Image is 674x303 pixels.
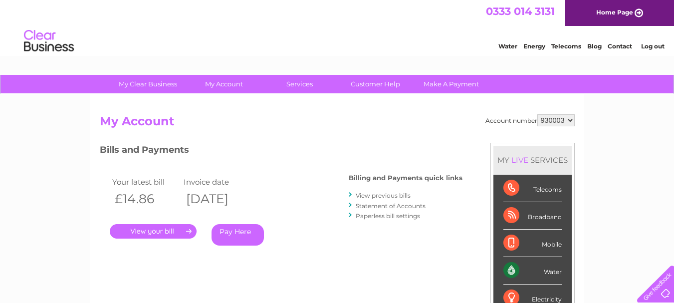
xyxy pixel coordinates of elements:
div: Clear Business is a trading name of Verastar Limited (registered in [GEOGRAPHIC_DATA] No. 3667643... [102,5,573,48]
div: Account number [485,114,575,126]
div: Telecoms [503,175,562,202]
div: Water [503,257,562,285]
a: Water [498,42,517,50]
a: Services [258,75,341,93]
div: LIVE [509,155,530,165]
a: View previous bills [356,192,411,199]
a: 0333 014 3131 [486,5,555,17]
td: Your latest bill [110,175,182,189]
a: Log out [641,42,665,50]
a: My Clear Business [107,75,189,93]
a: . [110,224,197,239]
div: Broadband [503,202,562,230]
img: logo.png [23,26,74,56]
a: Paperless bill settings [356,212,420,220]
td: Invoice date [181,175,253,189]
a: Contact [608,42,632,50]
a: Customer Help [334,75,417,93]
div: Mobile [503,230,562,257]
h2: My Account [100,114,575,133]
a: Energy [523,42,545,50]
a: Blog [587,42,602,50]
a: Pay Here [212,224,264,246]
h3: Bills and Payments [100,143,462,160]
th: £14.86 [110,189,182,209]
a: Make A Payment [410,75,492,93]
div: MY SERVICES [493,146,572,174]
a: Statement of Accounts [356,202,426,210]
a: Telecoms [551,42,581,50]
th: [DATE] [181,189,253,209]
h4: Billing and Payments quick links [349,174,462,182]
a: My Account [183,75,265,93]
